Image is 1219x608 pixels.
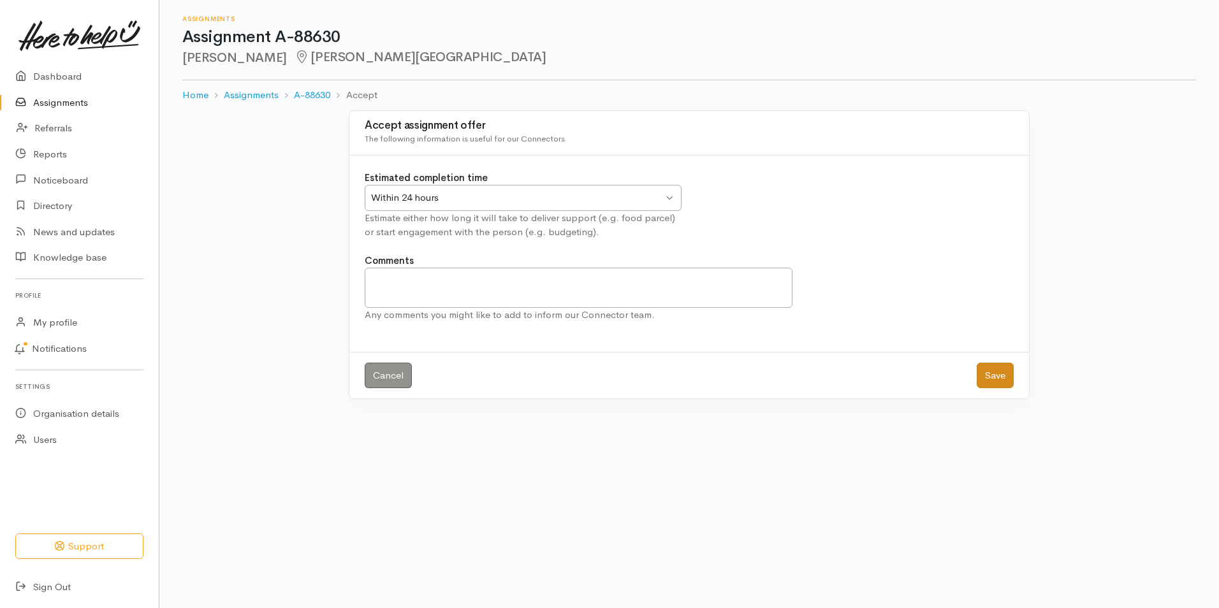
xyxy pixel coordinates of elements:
[295,49,546,65] span: [PERSON_NAME][GEOGRAPHIC_DATA]
[365,254,414,268] label: Comments
[330,88,377,103] li: Accept
[365,211,682,240] div: Estimate either how long it will take to deliver support (e.g. food parcel) or start engagement w...
[182,50,1196,65] h2: [PERSON_NAME]
[15,287,143,304] h6: Profile
[365,308,792,322] div: Any comments you might like to add to inform our Connector team.
[365,363,412,389] a: Cancel
[365,120,1014,132] h3: Accept assignment offer
[182,15,1196,22] h6: Assignments
[371,191,663,205] div: Within 24 hours
[294,88,330,103] a: A-88630
[365,133,565,144] span: The following information is useful for our Connectors
[365,171,488,185] label: Estimated completion time
[182,28,1196,47] h1: Assignment A-88630
[182,88,208,103] a: Home
[977,363,1014,389] button: Save
[182,80,1196,110] nav: breadcrumb
[224,88,279,103] a: Assignments
[15,533,143,560] button: Support
[15,378,143,395] h6: Settings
